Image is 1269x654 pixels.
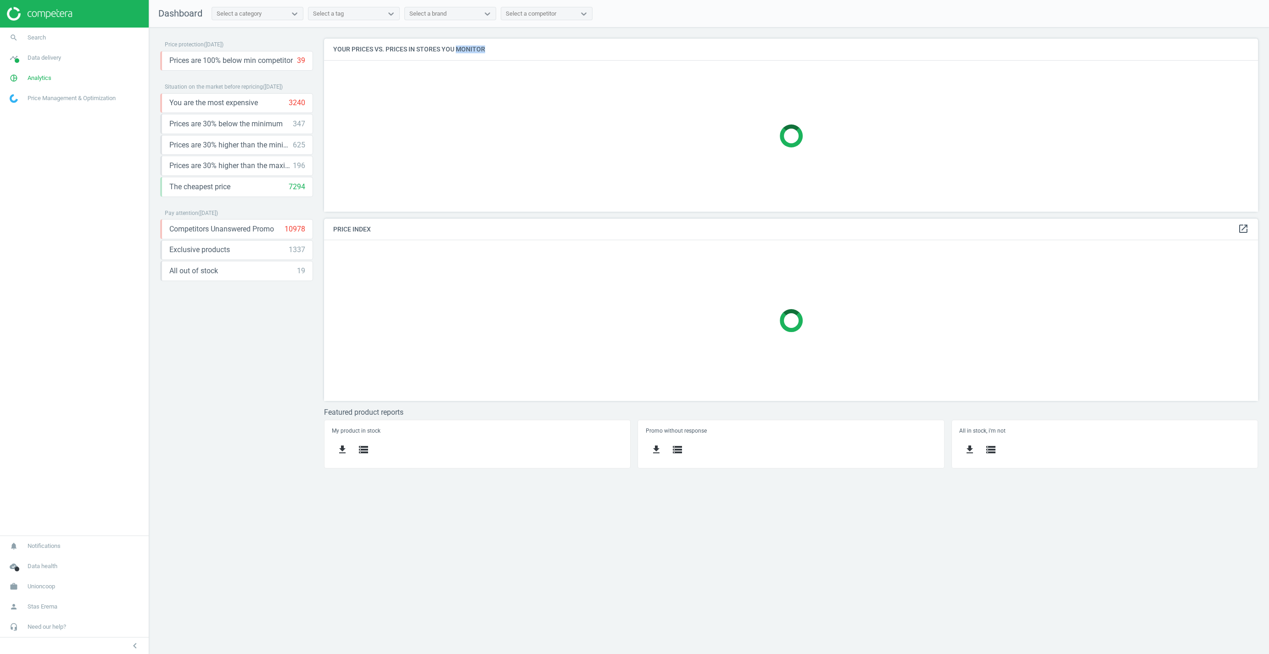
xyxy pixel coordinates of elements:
span: Notifications [28,542,61,550]
i: cloud_done [5,558,22,575]
span: All out of stock [169,266,218,276]
i: get_app [651,444,662,455]
span: Price Management & Optimization [28,94,116,102]
span: Stas Erema [28,603,57,611]
i: open_in_new [1238,223,1249,234]
span: Price protection [165,41,204,48]
i: storage [672,444,683,455]
i: headset_mic [5,618,22,636]
div: Select a competitor [506,10,556,18]
button: get_app [332,439,353,461]
div: 347 [293,119,305,129]
div: 3240 [289,98,305,108]
h4: Your prices vs. prices in stores you monitor [324,39,1258,60]
h5: My product in stock [332,428,623,434]
i: get_app [337,444,348,455]
span: Prices are 30% higher than the maximal [169,161,293,171]
span: Situation on the market before repricing [165,84,263,90]
i: person [5,598,22,615]
span: Exclusive products [169,245,230,255]
span: ( [DATE] ) [198,210,218,216]
span: Competitors Unanswered Promo [169,224,274,234]
i: chevron_left [129,640,140,651]
a: open_in_new [1238,223,1249,235]
span: Analytics [28,74,51,82]
button: get_app [959,439,980,461]
div: 19 [297,266,305,276]
i: timeline [5,49,22,67]
span: You are the most expensive [169,98,258,108]
h5: All in stock, i'm not [959,428,1250,434]
span: Data delivery [28,54,61,62]
span: Unioncoop [28,582,55,591]
h4: Price Index [324,219,1258,240]
span: Search [28,34,46,42]
button: storage [353,439,374,461]
i: storage [358,444,369,455]
span: Prices are 30% higher than the minimum [169,140,293,150]
span: Prices are 100% below min competitor [169,56,293,66]
i: work [5,578,22,595]
h3: Featured product reports [324,408,1258,417]
span: Pay attention [165,210,198,216]
span: Dashboard [158,8,202,19]
div: 10978 [285,224,305,234]
img: wGWNvw8QSZomAAAAABJRU5ErkJggg== [10,94,18,103]
span: Prices are 30% below the minimum [169,119,283,129]
span: Need our help? [28,623,66,631]
img: ajHJNr6hYgQAAAAASUVORK5CYII= [7,7,72,21]
span: The cheapest price [169,182,230,192]
div: 625 [293,140,305,150]
button: chevron_left [123,640,146,652]
span: Data health [28,562,57,570]
i: notifications [5,537,22,555]
h5: Promo without response [646,428,937,434]
button: get_app [646,439,667,461]
span: ( [DATE] ) [204,41,224,48]
div: 196 [293,161,305,171]
i: get_app [964,444,975,455]
i: storage [985,444,996,455]
i: pie_chart_outlined [5,69,22,87]
div: 1337 [289,245,305,255]
div: 39 [297,56,305,66]
div: Select a brand [409,10,447,18]
div: Select a category [217,10,262,18]
div: 7294 [289,182,305,192]
button: storage [667,439,688,461]
div: Select a tag [313,10,344,18]
i: search [5,29,22,46]
button: storage [980,439,1001,461]
span: ( [DATE] ) [263,84,283,90]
